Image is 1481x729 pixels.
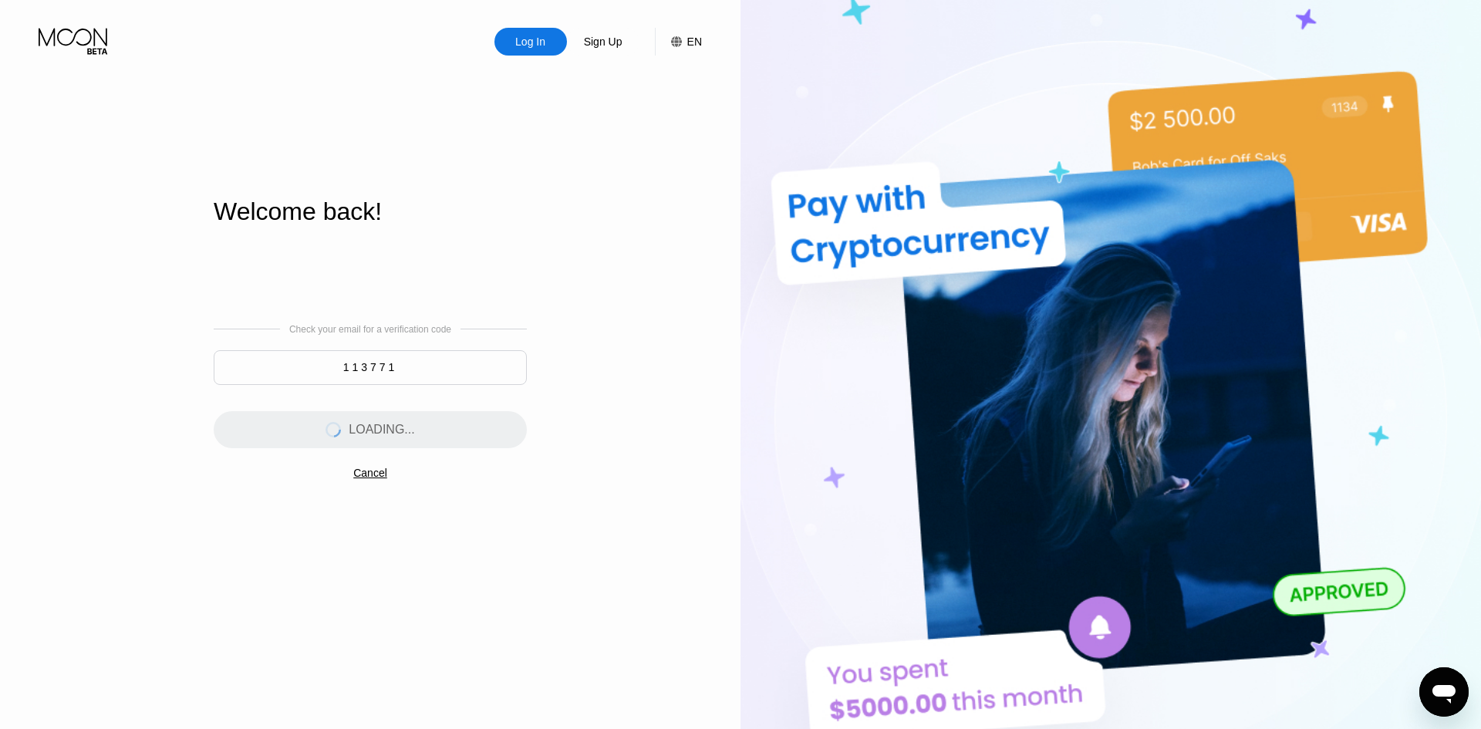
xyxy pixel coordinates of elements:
[494,28,567,56] div: Log In
[1419,667,1469,717] iframe: Button to launch messaging window
[582,34,624,49] div: Sign Up
[514,34,547,49] div: Log In
[289,324,451,335] div: Check your email for a verification code
[214,197,527,226] div: Welcome back!
[687,35,702,48] div: EN
[655,28,702,56] div: EN
[214,350,527,385] input: 000000
[353,467,387,479] div: Cancel
[567,28,639,56] div: Sign Up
